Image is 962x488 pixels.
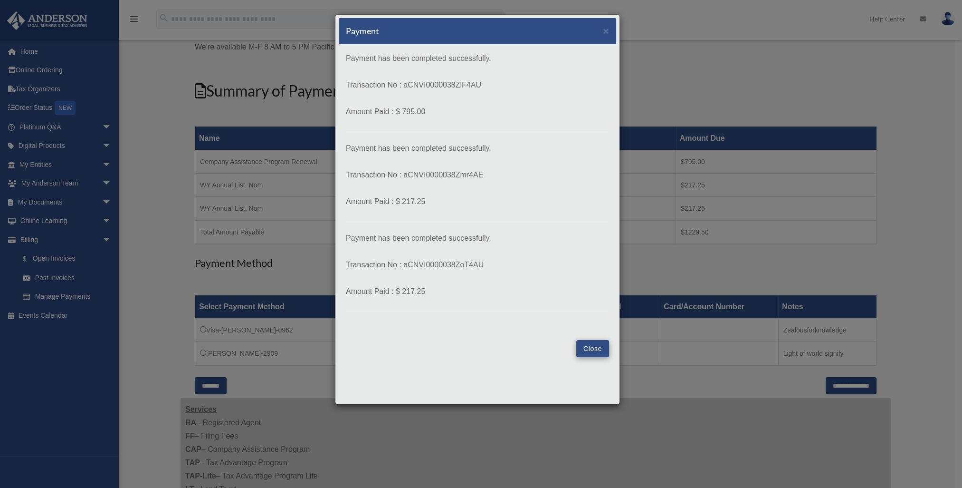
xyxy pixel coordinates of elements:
[346,195,609,208] p: Amount Paid : $ 217.25
[603,26,609,36] button: Close
[576,340,609,357] button: Close
[346,78,609,92] p: Transaction No : aCNVI0000038ZlF4AU
[346,285,609,298] p: Amount Paid : $ 217.25
[346,52,609,65] p: Payment has been completed successfully.
[346,142,609,155] p: Payment has been completed successfully.
[346,25,379,37] h5: Payment
[346,168,609,182] p: Transaction No : aCNVI0000038Zmr4AE
[346,232,609,245] p: Payment has been completed successfully.
[346,258,609,272] p: Transaction No : aCNVI0000038ZoT4AU
[346,105,609,118] p: Amount Paid : $ 795.00
[603,25,609,36] span: ×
